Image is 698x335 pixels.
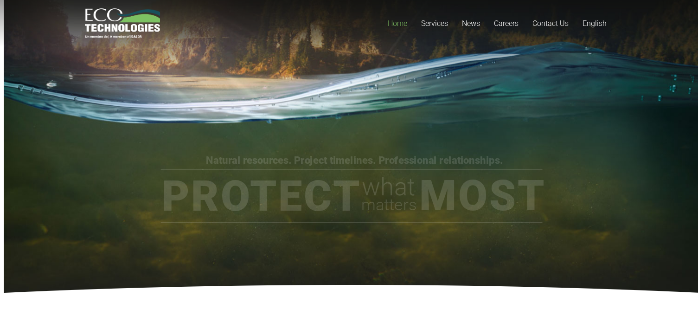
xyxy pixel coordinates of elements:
[388,19,407,28] span: Home
[583,19,607,28] span: English
[362,174,415,199] rs-layer: what
[361,192,416,217] rs-layer: matters
[494,19,519,28] span: Careers
[206,156,503,165] rs-layer: Natural resources. Project timelines. Professional relationships.
[532,19,569,28] span: Contact Us
[421,19,448,28] span: Services
[419,174,546,217] rs-layer: Most
[85,8,160,39] a: logo_EcoTech_ASDR_RGB
[162,175,361,217] rs-layer: Protect
[462,19,480,28] span: News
